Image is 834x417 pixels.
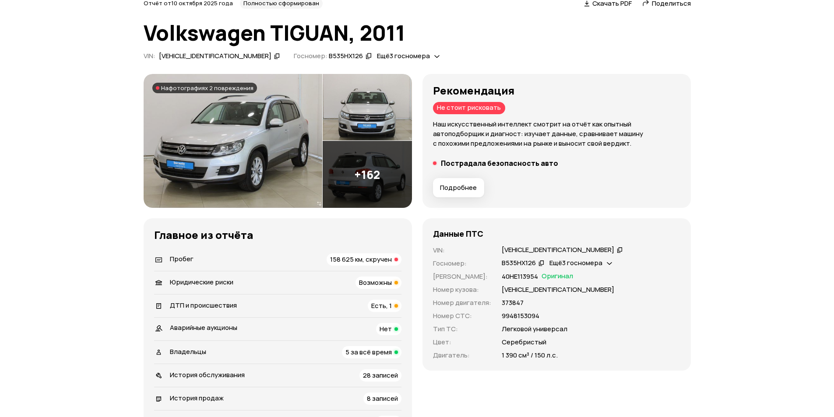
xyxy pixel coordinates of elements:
p: Серебристый [502,337,546,347]
span: Возможны [359,278,392,287]
h4: Данные ПТС [433,229,483,238]
span: 8 записей [367,394,398,403]
p: 373847 [502,298,524,308]
span: Ещё 3 госномера [549,258,602,267]
span: Юридические риски [170,277,233,287]
p: Двигатель : [433,350,491,360]
span: История продаж [170,393,224,403]
span: Есть, 1 [371,301,392,310]
p: Номер двигателя : [433,298,491,308]
span: Нет [380,324,392,333]
span: Подробнее [440,183,477,192]
p: Цвет : [433,337,491,347]
span: ДТП и происшествия [170,301,237,310]
p: Легковой универсал [502,324,567,334]
h3: Рекомендация [433,84,680,97]
p: [VEHICLE_IDENTIFICATION_NUMBER] [502,285,614,294]
div: [VEHICLE_IDENTIFICATION_NUMBER] [159,52,271,61]
span: Пробег [170,254,194,263]
p: 1 390 см³ / 150 л.с. [502,350,558,360]
button: Подробнее [433,178,484,197]
div: [VEHICLE_IDENTIFICATION_NUMBER] [502,245,614,255]
span: VIN : [144,51,155,60]
span: Аварийные аукционы [170,323,237,332]
p: VIN : [433,245,491,255]
div: В535НХ126 [502,259,536,268]
span: 5 за всё время [345,347,392,357]
span: Владельцы [170,347,206,356]
span: Ещё 3 госномера [377,51,430,60]
div: Не стоит рисковать [433,102,505,114]
h1: Volkswagen TIGUAN, 2011 [144,21,691,45]
p: 9948153094 [502,311,539,321]
span: Оригинал [542,272,573,281]
span: История обслуживания [170,370,245,379]
p: Тип ТС : [433,324,491,334]
span: Госномер: [294,51,327,60]
p: [PERSON_NAME] : [433,272,491,281]
div: В535НХ126 [329,52,363,61]
p: Госномер : [433,259,491,268]
p: Номер кузова : [433,285,491,294]
span: 28 записей [363,371,398,380]
span: На фотографиях 2 повреждения [161,84,253,91]
h5: Пострадала безопасность авто [441,159,558,168]
p: Наш искусственный интеллект смотрит на отчёт как опытный автоподборщик и диагност: изучает данные... [433,119,680,148]
span: 158 625 км, скручен [330,255,392,264]
h3: Главное из отчёта [154,229,401,241]
p: Номер СТС : [433,311,491,321]
p: 40НЕ113954 [502,272,538,281]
